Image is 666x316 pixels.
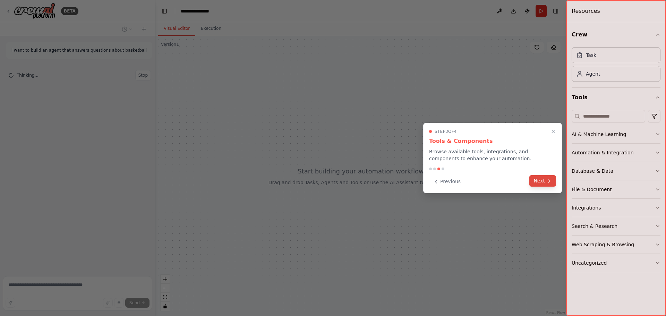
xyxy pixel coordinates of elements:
button: Hide left sidebar [160,6,169,16]
p: Browse available tools, integrations, and components to enhance your automation. [429,148,556,162]
button: Next [529,175,556,187]
button: Previous [429,176,465,187]
h3: Tools & Components [429,137,556,145]
button: Close walkthrough [549,127,557,136]
span: Step 3 of 4 [435,129,457,134]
